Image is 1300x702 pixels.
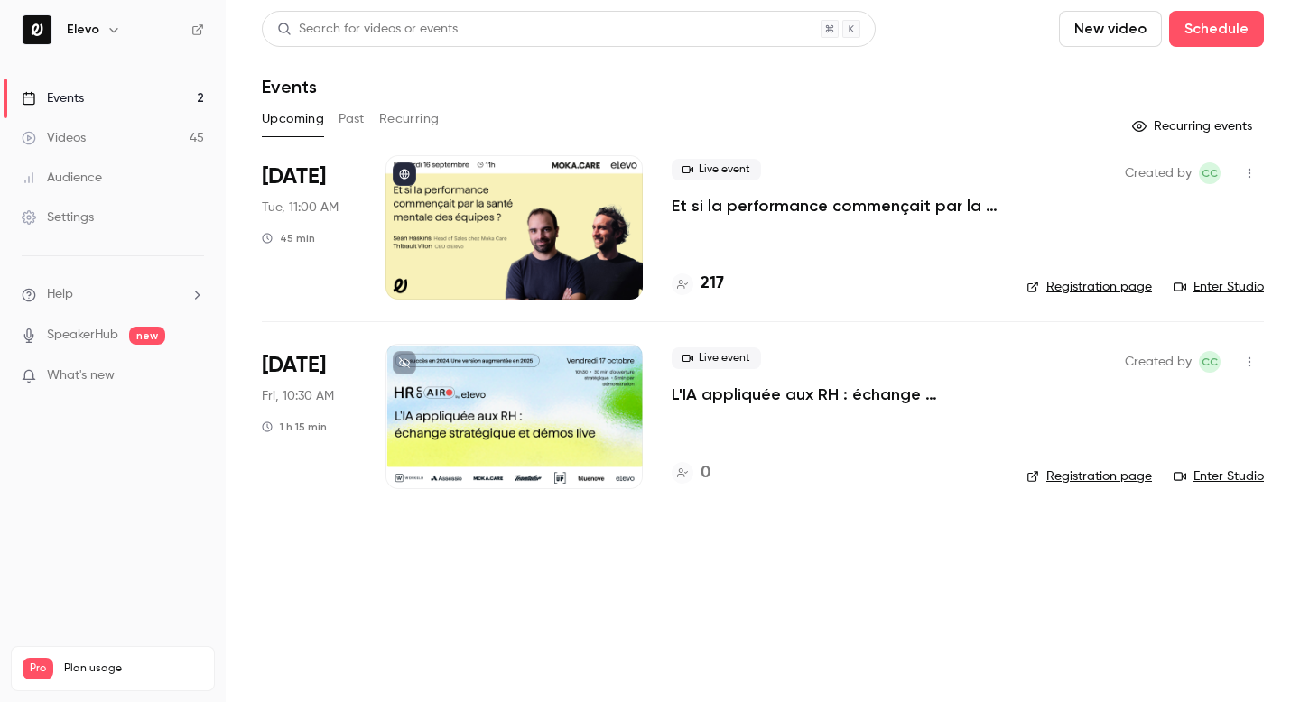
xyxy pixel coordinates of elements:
div: 1 h 15 min [262,420,327,434]
a: Registration page [1026,467,1152,485]
div: Sep 16 Tue, 11:00 AM (Europe/Paris) [262,155,357,300]
span: CC [1202,351,1218,373]
div: 45 min [262,231,315,245]
span: CC [1202,162,1218,184]
a: 0 [672,461,710,485]
li: help-dropdown-opener [22,285,204,304]
span: Live event [672,159,761,180]
span: Live event [672,347,761,369]
a: Enter Studio [1174,278,1264,296]
span: Pro [23,658,53,679]
div: Settings [22,208,94,226]
a: Et si la performance commençait par la santé mentale des équipes ? [672,195,998,217]
h4: 0 [701,461,710,485]
span: Tue, 11:00 AM [262,199,339,217]
span: Created by [1125,351,1192,373]
span: [DATE] [262,351,326,380]
button: Recurring [379,105,440,134]
span: Created by [1125,162,1192,184]
a: SpeakerHub [47,326,118,345]
a: Enter Studio [1174,467,1264,485]
button: Schedule [1169,11,1264,47]
h1: Events [262,76,317,97]
button: Upcoming [262,105,324,134]
span: Help [47,285,73,304]
div: Videos [22,129,86,147]
a: Registration page [1026,278,1152,296]
span: What's new [47,366,115,385]
a: L'IA appliquée aux RH : échange stratégique et démos live. [672,383,998,405]
span: new [129,327,165,345]
iframe: Noticeable Trigger [182,368,204,384]
div: Oct 17 Fri, 10:30 AM (Europe/Paris) [262,344,357,488]
span: Clara Courtillier [1199,162,1221,184]
button: Past [339,105,365,134]
h6: Elevo [67,21,99,39]
img: Elevo [23,15,51,44]
div: Events [22,89,84,107]
button: New video [1059,11,1162,47]
span: Clara Courtillier [1199,351,1221,373]
h4: 217 [701,272,724,296]
span: Plan usage [64,661,203,676]
div: Audience [22,169,102,187]
a: 217 [672,272,724,296]
span: Fri, 10:30 AM [262,387,334,405]
span: [DATE] [262,162,326,191]
div: Search for videos or events [277,20,458,39]
button: Recurring events [1124,112,1264,141]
